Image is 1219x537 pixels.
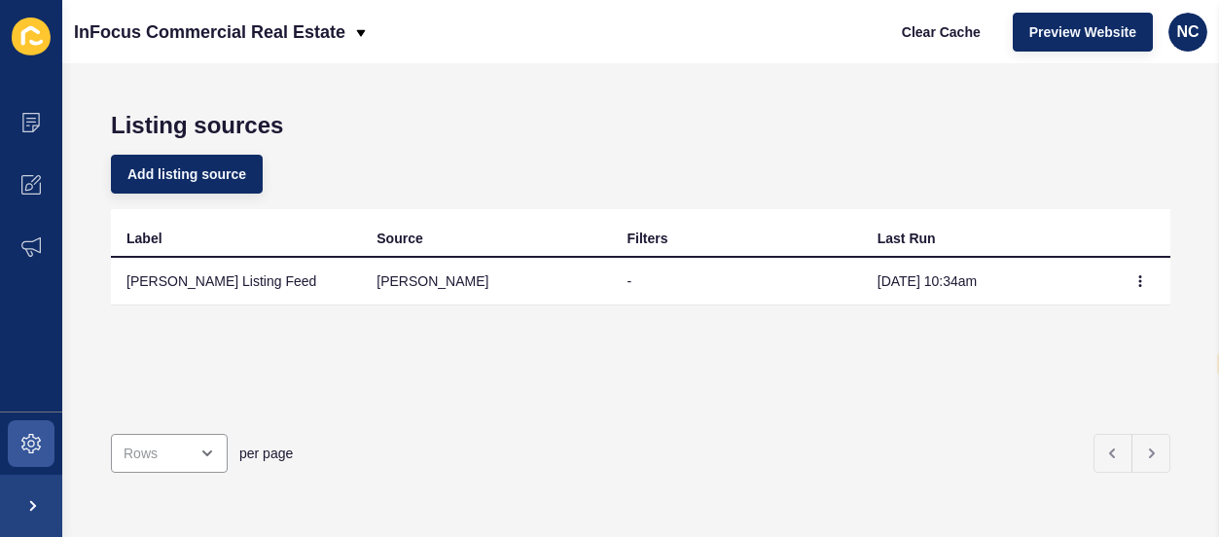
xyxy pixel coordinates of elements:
span: Add listing source [127,164,246,184]
div: Last Run [878,229,936,248]
span: Clear Cache [902,22,981,42]
button: Clear Cache [885,13,997,52]
div: Filters [627,229,668,248]
td: [DATE] 10:34am [862,258,1112,305]
div: Source [376,229,422,248]
button: Add listing source [111,155,263,194]
p: InFocus Commercial Real Estate [74,8,345,56]
td: [PERSON_NAME] Listing Feed [111,258,361,305]
button: Preview Website [1013,13,1153,52]
td: - [612,258,862,305]
td: [PERSON_NAME] [361,258,611,305]
div: open menu [111,434,228,473]
span: per page [239,444,293,463]
span: NC [1176,22,1199,42]
span: Preview Website [1029,22,1136,42]
div: Label [126,229,162,248]
h1: Listing sources [111,112,1170,139]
